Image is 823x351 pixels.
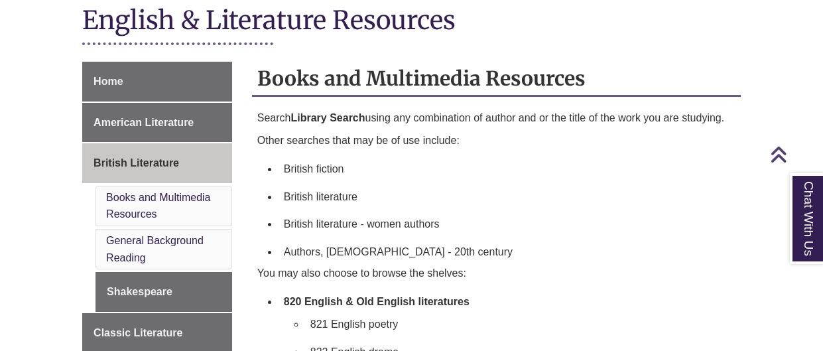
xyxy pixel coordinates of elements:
li: British literature [279,183,735,211]
p: Search using any combination of author and or the title of the work you are studying. [257,110,735,126]
a: Back to Top [770,145,820,163]
span: British Literature [94,157,179,169]
li: Authors, [DEMOGRAPHIC_DATA] - 20th century [279,238,735,266]
h1: English & Literature Resources [82,4,741,39]
a: General Background Reading [106,235,204,263]
a: Shakespeare [95,272,232,312]
p: You may also choose to browse the shelves: [257,265,735,281]
a: Home [82,62,232,102]
b: 820 English & Old English literatures [284,296,470,307]
li: British literature - women authors [279,210,735,238]
span: Home [94,76,123,87]
a: Books and Multimedia Resources [106,192,210,220]
span: American Literature [94,117,194,128]
li: 821 English poetry [305,311,730,338]
h2: Books and Multimedia Resources [252,62,741,97]
p: Other searches that may be of use include: [257,133,735,149]
span: Classic Literature [94,327,182,338]
a: British Literature [82,143,232,183]
a: American Literature [82,103,232,143]
strong: Library Search [290,112,365,123]
li: British fiction [279,155,735,183]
